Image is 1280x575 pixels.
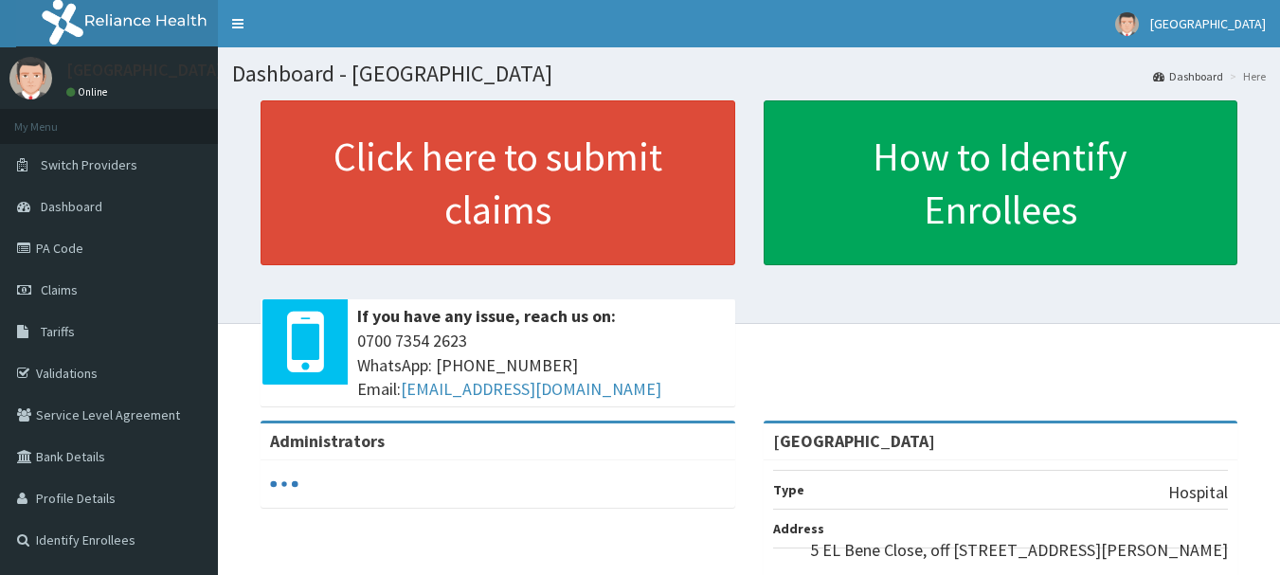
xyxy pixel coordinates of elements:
p: Hospital [1168,480,1228,505]
span: Dashboard [41,198,102,215]
a: Click here to submit claims [261,100,735,265]
span: Switch Providers [41,156,137,173]
span: Tariffs [41,323,75,340]
h1: Dashboard - [GEOGRAPHIC_DATA] [232,62,1266,86]
p: [GEOGRAPHIC_DATA] [66,62,223,79]
p: 5 EL Bene Close, off [STREET_ADDRESS][PERSON_NAME] [810,538,1228,563]
li: Here [1225,68,1266,84]
a: Online [66,85,112,99]
span: 0700 7354 2623 WhatsApp: [PHONE_NUMBER] Email: [357,329,726,402]
span: Claims [41,281,78,298]
a: Dashboard [1153,68,1223,84]
b: If you have any issue, reach us on: [357,305,616,327]
span: [GEOGRAPHIC_DATA] [1150,15,1266,32]
a: [EMAIL_ADDRESS][DOMAIN_NAME] [401,378,661,400]
img: User Image [9,57,52,99]
b: Administrators [270,430,385,452]
b: Address [773,520,824,537]
svg: audio-loading [270,470,298,498]
a: How to Identify Enrollees [764,100,1238,265]
strong: [GEOGRAPHIC_DATA] [773,430,935,452]
b: Type [773,481,804,498]
img: User Image [1115,12,1139,36]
